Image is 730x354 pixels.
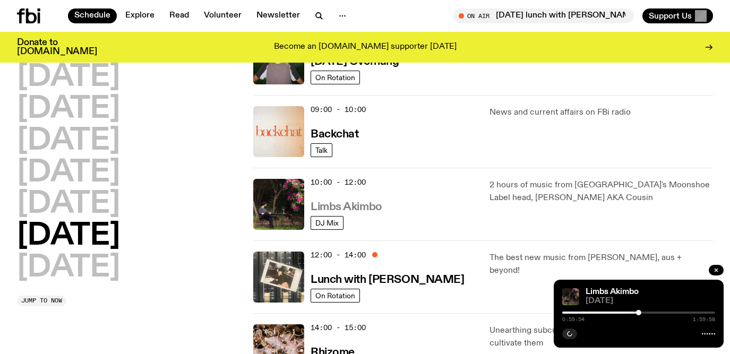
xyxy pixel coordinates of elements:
[693,317,715,322] span: 1:59:58
[311,129,358,140] h3: Backchat
[119,8,161,23] a: Explore
[274,42,457,52] p: Become an [DOMAIN_NAME] supporter [DATE]
[311,250,366,260] span: 12:00 - 14:00
[489,106,713,119] p: News and current affairs on FBi radio
[17,38,97,56] h3: Donate to [DOMAIN_NAME]
[197,8,248,23] a: Volunteer
[489,324,713,350] p: Unearthing subcultural ecologies and the people who cultivate them
[649,11,692,21] span: Support Us
[17,221,120,251] button: [DATE]
[315,73,355,81] span: On Rotation
[489,252,713,277] p: The best new music from [PERSON_NAME], aus + beyond!
[311,105,366,115] span: 09:00 - 10:00
[17,189,120,219] button: [DATE]
[311,272,464,286] a: Lunch with [PERSON_NAME]
[253,179,304,230] img: Jackson sits at an outdoor table, legs crossed and gazing at a black and brown dog also sitting a...
[562,288,579,305] img: Jackson sits at an outdoor table, legs crossed and gazing at a black and brown dog also sitting a...
[311,202,382,213] h3: Limbs Akimbo
[311,323,366,333] span: 14:00 - 15:00
[17,126,120,156] button: [DATE]
[311,127,358,140] a: Backchat
[17,158,120,188] button: [DATE]
[17,94,120,124] button: [DATE]
[21,298,62,304] span: Jump to now
[17,63,120,92] button: [DATE]
[311,200,382,213] a: Limbs Akimbo
[17,253,120,283] button: [DATE]
[453,8,634,23] button: On Air[DATE] lunch with [PERSON_NAME]!
[315,291,355,299] span: On Rotation
[253,252,304,303] img: A polaroid of Ella Avni in the studio on top of the mixer which is also located in the studio.
[315,146,328,154] span: Talk
[311,177,366,187] span: 10:00 - 12:00
[250,8,306,23] a: Newsletter
[642,8,713,23] button: Support Us
[17,296,66,306] button: Jump to now
[311,71,360,84] a: On Rotation
[68,8,117,23] a: Schedule
[311,289,360,303] a: On Rotation
[311,216,343,230] a: DJ Mix
[163,8,195,23] a: Read
[586,297,715,305] span: [DATE]
[315,219,339,227] span: DJ Mix
[489,179,713,204] p: 2 hours of music from [GEOGRAPHIC_DATA]'s Moonshoe Label head, [PERSON_NAME] AKA Cousin
[562,317,585,322] span: 0:59:54
[311,274,464,286] h3: Lunch with [PERSON_NAME]
[311,143,332,157] a: Talk
[586,288,639,296] a: Limbs Akimbo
